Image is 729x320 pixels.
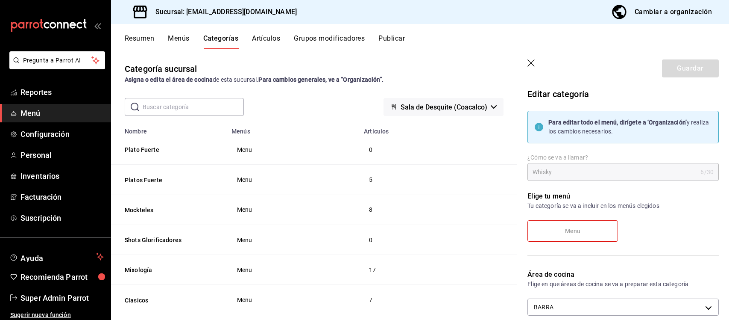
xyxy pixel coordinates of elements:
button: open_drawer_menu [94,22,101,29]
span: Menu [565,228,581,235]
div: 6 /30 [700,168,714,176]
div: Categoría sucursal [125,62,197,75]
td: 0 [359,225,517,255]
button: Sala de Desquite (Coacalco) [384,98,504,116]
button: Mockteles [125,206,210,214]
div: BARRA [527,299,719,316]
button: Grupos modificadores [294,34,365,49]
p: Elige en que áreas de cocina se va a preparar esta categoría [527,280,719,288]
td: 8 [359,195,517,225]
span: Facturación [20,191,104,203]
th: Artículos [359,123,517,135]
button: Menús [168,34,189,49]
td: 0 [359,135,517,165]
span: Menu [237,177,348,183]
button: Categorías [203,34,239,49]
span: Menu [237,237,348,243]
button: Plato Fuerte [125,145,210,154]
th: Nombre [111,123,226,135]
div: Cambiar a organización [635,6,712,18]
a: Pregunta a Parrot AI [6,62,105,71]
button: Mixología [125,266,210,274]
span: Menú [20,107,104,119]
div: y realiza los cambios necesarios. [548,118,711,136]
th: Menús [226,123,359,135]
button: Resumen [125,34,154,49]
span: Menu [237,267,348,273]
span: Pregunta a Parrot AI [23,56,92,65]
td: 7 [359,285,517,315]
button: Publicar [378,34,405,49]
button: Clasicos [125,296,210,305]
strong: Para cambios generales, ve a “Organización”. [258,76,384,83]
span: Reportes [20,86,104,98]
div: navigation tabs [125,34,729,49]
span: Inventarios [20,170,104,182]
span: Menu [237,297,348,303]
span: Super Admin Parrot [20,292,104,304]
p: Área de cocina [527,270,719,280]
span: Sugerir nueva función [10,311,104,320]
strong: Para editar todo el menú, dirígete a ‘Organización’ [548,119,687,126]
span: Configuración [20,128,104,140]
span: Recomienda Parrot [20,271,104,283]
span: Ayuda [20,252,93,262]
strong: Asigna o edita el área de cocina [125,76,213,83]
span: Sala de Desquite (Coacalco) [401,103,487,111]
div: de esta sucursal. [125,75,504,84]
span: Suscripción [20,212,104,224]
p: Editar categoría [527,88,719,101]
button: Artículos [252,34,280,49]
span: Personal [20,149,104,161]
button: Platos Fuerte [125,176,210,184]
label: ¿Cómo se va a llamar? [527,154,719,160]
button: Pregunta a Parrot AI [9,51,105,69]
td: 17 [359,255,517,285]
input: Buscar categoría [143,98,244,116]
span: Menu [237,147,348,153]
p: Elige tu menú [527,191,719,201]
h3: Sucursal: [EMAIL_ADDRESS][DOMAIN_NAME] [149,7,297,17]
button: Shots Glorificadores [125,236,210,244]
span: Menu [237,207,348,213]
td: 5 [359,165,517,195]
p: Tu categoría se va a incluir en los menús elegidos [527,201,719,210]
